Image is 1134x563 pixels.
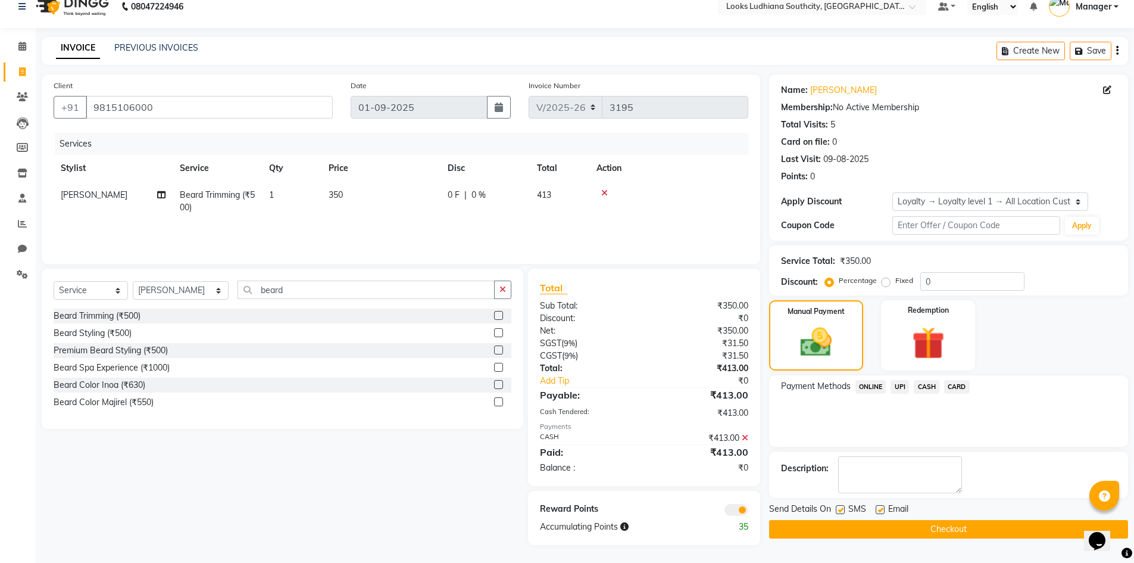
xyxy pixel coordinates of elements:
span: CGST [540,350,562,361]
div: 35 [701,521,757,533]
th: Service [173,155,262,182]
div: ₹413.00 [644,445,757,459]
div: 0 [810,170,815,183]
th: Action [589,155,748,182]
a: INVOICE [56,38,100,59]
iframe: chat widget [1084,515,1122,551]
img: _cash.svg [791,324,842,360]
span: CARD [944,380,970,394]
button: Apply [1065,217,1099,235]
input: Search by Name/Mobile/Email/Code [86,96,333,119]
div: Coupon Code [781,219,893,232]
span: Beard Trimming (₹500) [180,189,255,213]
div: 5 [830,119,835,131]
div: 0 [832,136,837,148]
div: Premium Beard Styling (₹500) [54,344,168,357]
div: ( ) [531,350,644,362]
div: Total: [531,362,644,375]
div: Cash Tendered: [531,407,644,419]
div: Discount: [781,276,818,288]
label: Date [351,80,367,91]
div: ₹350.00 [644,300,757,312]
div: ( ) [531,337,644,350]
div: 09-08-2025 [823,153,869,166]
div: Beard Spa Experience (₹1000) [54,362,170,374]
div: ₹0 [663,375,757,387]
div: ₹413.00 [644,388,757,402]
span: 9% [564,351,576,360]
span: Total [540,282,567,294]
a: [PERSON_NAME] [810,84,877,97]
div: ₹413.00 [644,362,757,375]
div: Paid: [531,445,644,459]
div: Apply Discount [781,195,893,208]
div: No Active Membership [781,101,1116,114]
th: Disc [441,155,530,182]
div: ₹350.00 [644,325,757,337]
a: Add Tip [531,375,663,387]
div: Payments [540,422,748,432]
div: Card on file: [781,136,830,148]
div: ₹413.00 [644,432,757,444]
span: 0 % [471,189,486,201]
span: [PERSON_NAME] [61,189,127,200]
span: | [464,189,467,201]
div: ₹31.50 [644,337,757,350]
span: Send Details On [769,503,831,518]
div: Accumulating Points [531,521,700,533]
div: Balance : [531,462,644,474]
th: Stylist [54,155,173,182]
div: Sub Total: [531,300,644,312]
input: Search or Scan [238,281,495,299]
div: ₹413.00 [644,407,757,419]
th: Total [530,155,589,182]
th: Price [321,155,441,182]
div: Description: [781,462,829,475]
span: 9% [564,338,575,348]
span: Manager [1076,1,1111,13]
div: ₹31.50 [644,350,757,362]
div: Payable: [531,388,644,402]
div: ₹0 [644,312,757,325]
button: +91 [54,96,87,119]
label: Invoice Number [529,80,580,91]
div: Discount: [531,312,644,325]
div: Net: [531,325,644,337]
span: 0 F [448,189,460,201]
div: ₹350.00 [840,255,871,267]
div: Beard Trimming (₹500) [54,310,140,322]
span: SMS [848,503,866,518]
div: Beard Styling (₹500) [54,327,132,340]
div: Beard Color Inoa (₹630) [54,379,145,391]
span: CASH [914,380,939,394]
label: Percentage [839,275,877,286]
div: Last Visit: [781,153,821,166]
span: SGST [540,338,561,349]
label: Client [54,80,73,91]
span: 1 [269,189,274,200]
div: ₹0 [644,462,757,474]
div: Services [55,133,757,155]
span: ONLINE [855,380,886,394]
div: Total Visits: [781,119,828,131]
span: UPI [891,380,909,394]
th: Qty [262,155,321,182]
div: Reward Points [531,503,644,516]
input: Enter Offer / Coupon Code [892,216,1060,235]
div: Points: [781,170,808,183]
button: Create New [996,42,1065,60]
div: Membership: [781,101,833,114]
span: Email [888,503,908,518]
a: PREVIOUS INVOICES [114,42,198,53]
label: Fixed [895,275,913,286]
button: Save [1070,42,1111,60]
span: Payment Methods [781,380,851,393]
div: Beard Color Majirel (₹550) [54,396,154,409]
div: Service Total: [781,255,835,267]
img: _gift.svg [902,323,955,363]
span: 413 [537,189,551,200]
label: Redemption [908,305,949,316]
button: Checkout [769,520,1128,539]
div: CASH [531,432,644,444]
div: Name: [781,84,808,97]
